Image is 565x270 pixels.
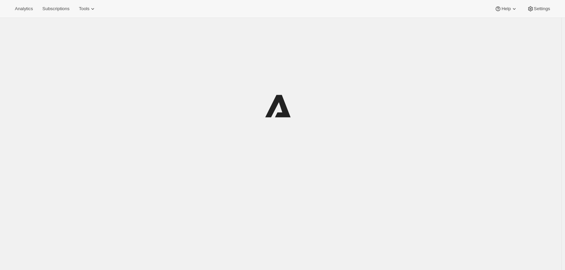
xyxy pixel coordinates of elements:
[11,4,37,14] button: Analytics
[491,4,521,14] button: Help
[38,4,73,14] button: Subscriptions
[534,6,550,12] span: Settings
[75,4,100,14] button: Tools
[79,6,89,12] span: Tools
[42,6,69,12] span: Subscriptions
[501,6,511,12] span: Help
[15,6,33,12] span: Analytics
[523,4,554,14] button: Settings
